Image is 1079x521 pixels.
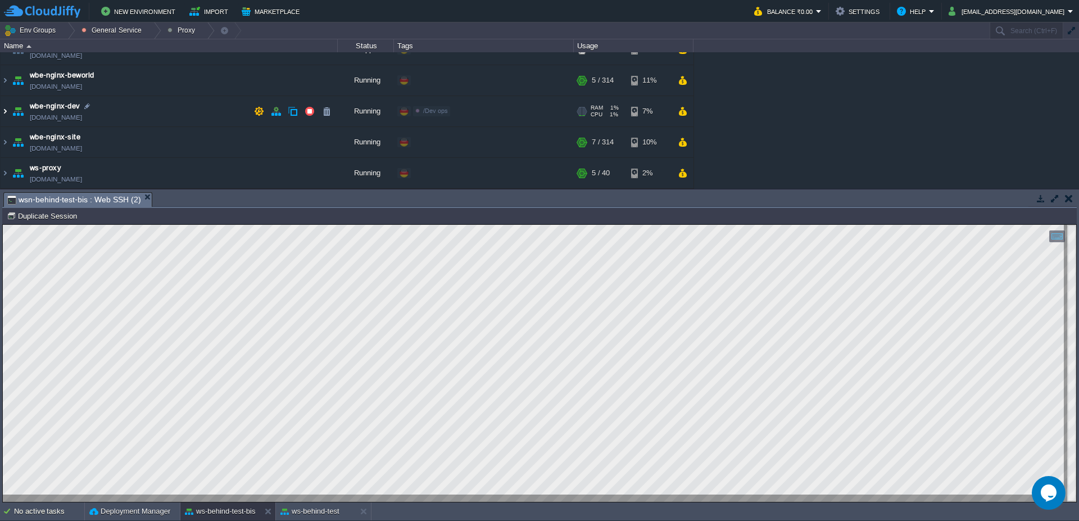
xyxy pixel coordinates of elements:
div: 7% [631,96,668,126]
img: AMDAwAAAACH5BAEAAAAALAAAAAABAAEAAAICRAEAOw== [1,127,10,157]
a: [DOMAIN_NAME] [30,50,82,61]
img: AMDAwAAAACH5BAEAAAAALAAAAAABAAEAAAICRAEAOw== [10,65,26,96]
div: 5 / 40 [592,158,610,188]
button: Deployment Manager [89,506,170,517]
div: Running [338,96,394,126]
img: AMDAwAAAACH5BAEAAAAALAAAAAABAAEAAAICRAEAOw== [26,45,31,48]
a: ws-proxy [30,162,61,174]
button: Proxy [167,22,199,38]
span: [DOMAIN_NAME] [30,81,82,92]
div: 5 / 314 [592,65,614,96]
button: ws-behind-test [280,506,339,517]
button: Balance ₹0.00 [754,4,816,18]
div: Usage [574,39,693,52]
a: wbe-nginx-beworld [30,70,94,81]
div: Tags [395,39,573,52]
span: CPU [591,111,602,118]
div: Running [338,158,394,188]
div: No active tasks [14,502,84,520]
button: Import [189,4,232,18]
div: Running [338,127,394,157]
div: 10% [631,127,668,157]
button: [EMAIL_ADDRESS][DOMAIN_NAME] [949,4,1068,18]
div: Status [338,39,393,52]
a: wbe-nginx-dev [30,101,80,112]
span: [DOMAIN_NAME] [30,174,82,185]
span: wsn-behind-test-bis : Web SSH (2) [7,193,141,207]
div: Name [1,39,337,52]
span: RAM [591,105,603,111]
button: Env Groups [4,22,60,38]
img: AMDAwAAAACH5BAEAAAAALAAAAAABAAEAAAICRAEAOw== [10,96,26,126]
button: ws-behind-test-bis [185,506,256,517]
button: Help [897,4,929,18]
button: Marketplace [242,4,303,18]
button: General Service [81,22,145,38]
span: /Dev ops [423,107,448,114]
div: 2% [631,158,668,188]
span: 1% [607,105,619,111]
img: AMDAwAAAACH5BAEAAAAALAAAAAABAAEAAAICRAEAOw== [1,96,10,126]
span: [DOMAIN_NAME] [30,112,82,123]
img: AMDAwAAAACH5BAEAAAAALAAAAAABAAEAAAICRAEAOw== [1,158,10,188]
img: CloudJiffy [4,4,80,19]
button: Duplicate Session [7,211,80,221]
button: Settings [836,4,883,18]
div: 7 / 314 [592,127,614,157]
div: Running [338,65,394,96]
span: 1% [607,111,618,118]
img: AMDAwAAAACH5BAEAAAAALAAAAAABAAEAAAICRAEAOw== [1,65,10,96]
span: [DOMAIN_NAME] [30,143,82,154]
iframe: chat widget [1032,476,1068,510]
a: wbe-nginx-site [30,132,80,143]
img: AMDAwAAAACH5BAEAAAAALAAAAAABAAEAAAICRAEAOw== [10,158,26,188]
div: 11% [631,65,668,96]
img: AMDAwAAAACH5BAEAAAAALAAAAAABAAEAAAICRAEAOw== [10,127,26,157]
button: New Environment [101,4,179,18]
